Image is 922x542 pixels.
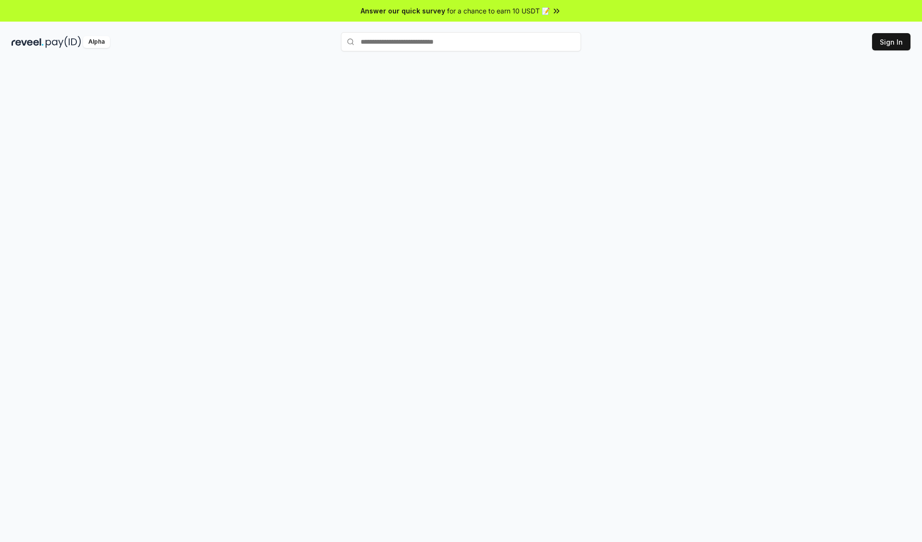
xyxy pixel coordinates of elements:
span: for a chance to earn 10 USDT 📝 [447,6,550,16]
img: reveel_dark [12,36,44,48]
div: Alpha [83,36,110,48]
span: Answer our quick survey [361,6,445,16]
button: Sign In [872,33,910,50]
img: pay_id [46,36,81,48]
